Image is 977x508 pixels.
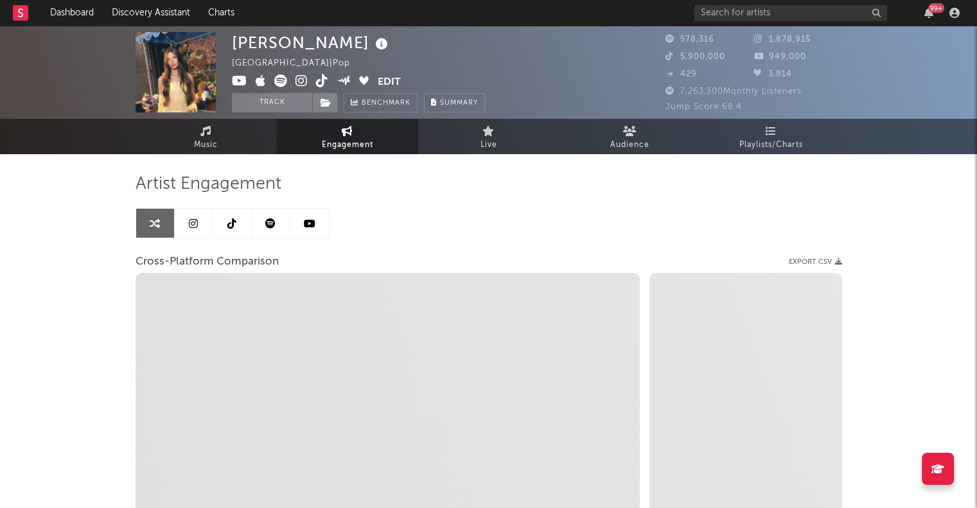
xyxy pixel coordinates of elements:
[232,93,312,112] button: Track
[928,3,944,13] div: 99 +
[377,74,400,91] button: Edit
[789,258,842,266] button: Export CSV
[665,53,725,61] span: 5,900,000
[694,5,887,21] input: Search for artists
[665,35,714,44] span: 578,316
[665,103,742,111] span: Jump Score: 68.4
[424,93,485,112] button: Summary
[344,93,418,112] a: Benchmark
[665,87,802,96] span: 7,263,300 Monthly Listeners
[753,70,791,78] span: 3,814
[418,119,559,154] a: Live
[232,56,365,71] div: [GEOGRAPHIC_DATA] | Pop
[753,35,810,44] span: 1,878,915
[480,137,497,153] span: Live
[753,53,805,61] span: 949,000
[440,100,478,107] span: Summary
[322,137,373,153] span: Engagement
[136,119,277,154] a: Music
[232,32,391,53] div: [PERSON_NAME]
[665,70,697,78] span: 429
[924,8,933,18] button: 99+
[739,137,803,153] span: Playlists/Charts
[362,96,410,111] span: Benchmark
[559,119,701,154] a: Audience
[136,177,281,192] span: Artist Engagement
[277,119,418,154] a: Engagement
[136,254,279,270] span: Cross-Platform Comparison
[194,137,218,153] span: Music
[701,119,842,154] a: Playlists/Charts
[610,137,649,153] span: Audience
